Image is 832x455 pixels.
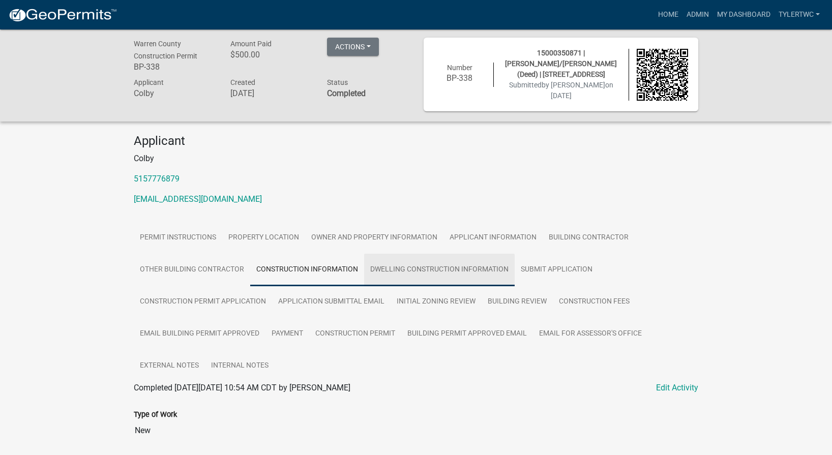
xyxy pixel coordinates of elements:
h6: BP-338 [134,62,215,72]
span: Completed [DATE][DATE] 10:54 AM CDT by [PERSON_NAME] [134,383,350,392]
img: QR code [637,49,689,101]
a: External Notes [134,350,205,382]
span: 15000350871 | [PERSON_NAME]/[PERSON_NAME] (Deed) | [STREET_ADDRESS] [505,49,617,78]
span: by [PERSON_NAME] [542,81,605,89]
a: Dwelling Construction Information [364,254,515,286]
span: Warren County Construction Permit [134,40,197,60]
label: Type of Work [134,411,177,418]
span: Applicant [134,78,164,86]
a: Edit Activity [656,382,698,394]
h4: Applicant [134,134,698,148]
a: Internal Notes [205,350,275,382]
a: Property Location [222,222,305,254]
a: Construction Permit Application [134,286,272,318]
span: Status [327,78,348,86]
a: Other Building Contractor [134,254,250,286]
a: Submit Application [515,254,599,286]
a: Email for Assessor's Office [533,318,648,350]
a: Construction Information [250,254,364,286]
a: Email Building Permit Approved [134,318,265,350]
a: Owner and Property Information [305,222,443,254]
a: Construction Fees [553,286,636,318]
h6: $500.00 [230,50,312,59]
span: Number [447,64,472,72]
a: TylerTWC [775,5,824,24]
a: Payment [265,318,309,350]
p: Colby [134,153,698,165]
a: Home [654,5,682,24]
h6: BP-338 [434,73,486,83]
a: 5157776879 [134,174,180,184]
a: Building Contractor [543,222,635,254]
a: Application Submittal Email [272,286,391,318]
a: Initial Zoning Review [391,286,482,318]
span: Submitted on [DATE] [509,81,613,100]
a: Building Permit Approved Email [401,318,533,350]
span: Created [230,78,255,86]
a: Permit Instructions [134,222,222,254]
a: Admin [682,5,713,24]
h6: [DATE] [230,88,312,98]
a: My Dashboard [713,5,775,24]
a: Building Review [482,286,553,318]
span: Amount Paid [230,40,272,48]
button: Actions [327,38,379,56]
a: [EMAIL_ADDRESS][DOMAIN_NAME] [134,194,262,204]
strong: Completed [327,88,366,98]
a: Applicant Information [443,222,543,254]
h6: Colby [134,88,215,98]
a: Construction Permit [309,318,401,350]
